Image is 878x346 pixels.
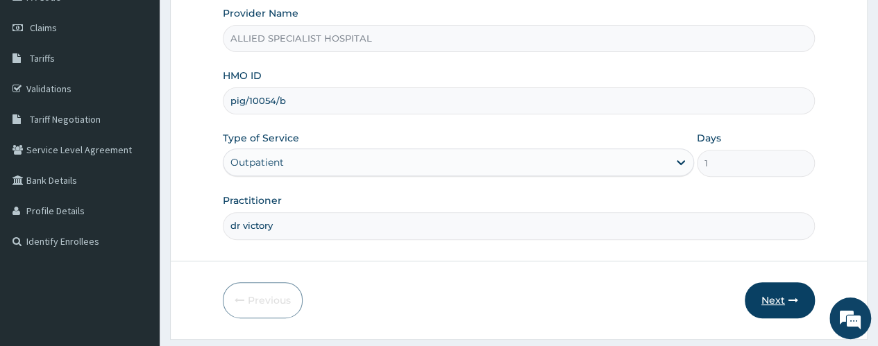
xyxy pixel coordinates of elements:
div: Chat with us now [72,78,233,96]
span: Tariff Negotiation [30,113,101,126]
div: Outpatient [230,155,284,169]
label: Days [697,131,721,145]
button: Next [745,282,815,318]
input: Enter Name [223,212,815,239]
label: HMO ID [223,69,262,83]
label: Practitioner [223,193,282,207]
input: Enter HMO ID [223,87,815,114]
span: We're online! [81,92,192,232]
span: Claims [30,21,57,34]
label: Type of Service [223,131,299,145]
button: Previous [223,282,303,318]
div: Minimize live chat window [228,7,261,40]
img: d_794563401_company_1708531726252_794563401 [26,69,56,104]
span: Tariffs [30,52,55,64]
label: Provider Name [223,6,298,20]
textarea: Type your message and hit 'Enter' [7,213,264,261]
